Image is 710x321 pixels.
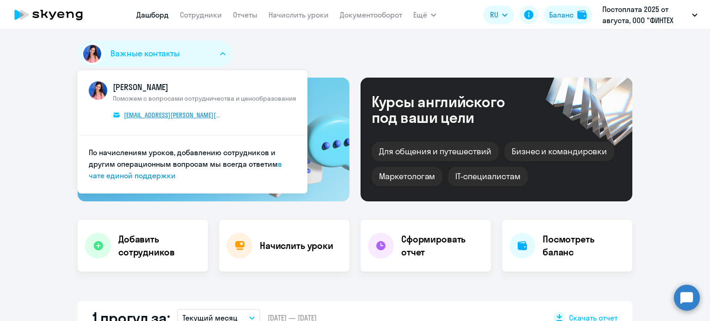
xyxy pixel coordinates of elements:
[549,9,574,20] div: Баланс
[118,233,201,259] h4: Добавить сотрудников
[448,167,527,186] div: IT-специалистам
[81,43,103,65] img: avatar
[602,4,688,26] p: Постоплата 2025 от августа, ООО "ФИНТЕХ СЕРВИС"
[180,10,222,19] a: Сотрудники
[269,10,329,19] a: Начислить уроки
[113,81,296,93] span: [PERSON_NAME]
[598,4,702,26] button: Постоплата 2025 от августа, ООО "ФИНТЕХ СЕРВИС"
[78,70,307,194] ul: Важные контакты
[372,94,530,125] div: Курсы английского под ваши цели
[490,9,498,20] span: RU
[340,10,402,19] a: Документооборот
[89,159,282,180] a: в чате единой поддержки
[136,10,169,19] a: Дашборд
[372,142,499,161] div: Для общения и путешествий
[413,9,427,20] span: Ещё
[113,94,296,103] span: Поможем с вопросами сотрудничества и ценообразования
[544,6,592,24] button: Балансbalance
[260,239,333,252] h4: Начислить уроки
[124,111,221,119] span: [EMAIL_ADDRESS][PERSON_NAME][DOMAIN_NAME]
[113,110,221,120] a: [EMAIL_ADDRESS][PERSON_NAME][DOMAIN_NAME]
[372,167,442,186] div: Маркетологам
[484,6,514,24] button: RU
[110,48,180,60] span: Важные контакты
[233,10,257,19] a: Отчеты
[413,6,436,24] button: Ещё
[504,142,614,161] div: Бизнес и командировки
[89,148,278,169] span: По начислениям уроков, добавлению сотрудников и другим операционным вопросам мы всегда ответим
[401,233,484,259] h4: Сформировать отчет
[78,41,233,67] button: Важные контакты
[577,10,587,19] img: balance
[89,81,107,100] img: avatar
[543,233,625,259] h4: Посмотреть баланс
